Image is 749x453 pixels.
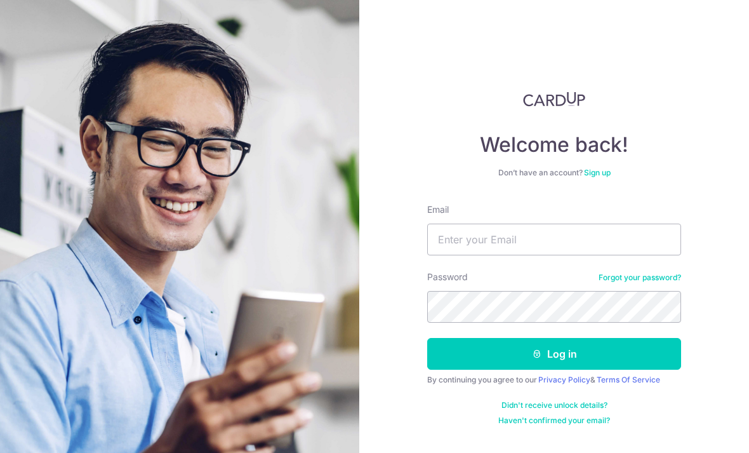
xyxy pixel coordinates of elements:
[597,375,660,384] a: Terms Of Service
[427,271,468,283] label: Password
[538,375,590,384] a: Privacy Policy
[501,400,607,410] a: Didn't receive unlock details?
[427,224,681,255] input: Enter your Email
[427,132,681,158] h4: Welcome back!
[498,416,610,426] a: Haven't confirmed your email?
[523,91,585,107] img: CardUp Logo
[427,338,681,370] button: Log in
[584,168,611,177] a: Sign up
[599,273,681,283] a: Forgot your password?
[427,168,681,178] div: Don’t have an account?
[427,375,681,385] div: By continuing you agree to our &
[427,203,449,216] label: Email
